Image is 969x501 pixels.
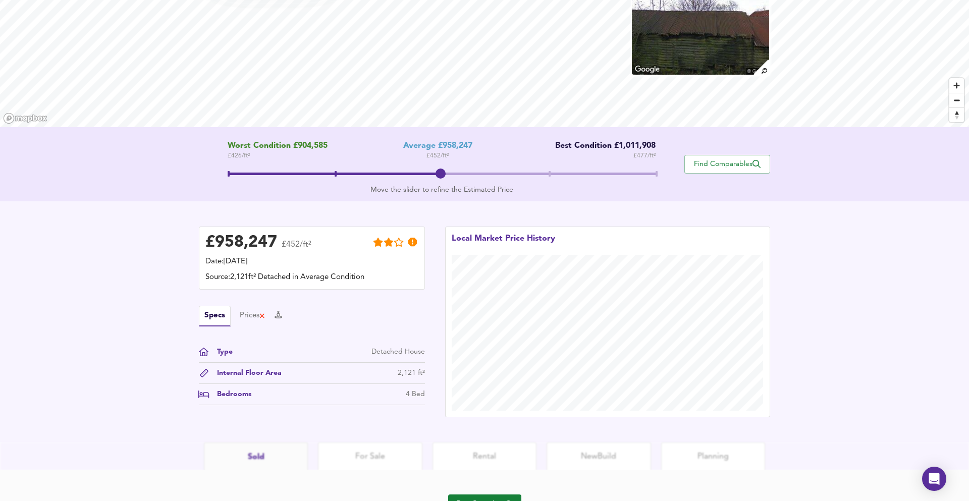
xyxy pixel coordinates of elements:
a: Mapbox homepage [3,113,47,124]
div: Type [209,347,233,357]
div: Date: [DATE] [205,256,418,267]
div: Average £958,247 [403,141,472,151]
button: Zoom in [949,78,964,93]
div: Detached House [371,347,425,357]
div: 4 Bed [406,389,425,400]
button: Reset bearing to north [949,107,964,122]
div: Bedrooms [209,389,251,400]
div: Best Condition £1,011,908 [548,141,656,151]
button: Prices [240,310,265,321]
div: Local Market Price History [452,233,555,255]
span: £ 477 / ft² [633,151,656,161]
div: Open Intercom Messenger [922,467,946,491]
span: £ 426 / ft² [228,151,328,161]
button: Zoom out [949,93,964,107]
span: £ 452 / ft² [426,151,449,161]
div: Source: 2,121ft² Detached in Average Condition [205,272,418,283]
img: search [752,59,770,76]
span: Worst Condition £904,585 [228,141,328,151]
button: Find Comparables [684,155,770,174]
div: 2,121 ft² [398,368,425,378]
span: Find Comparables [690,159,765,169]
span: £452/ft² [282,241,311,255]
button: Specs [199,306,231,326]
div: Internal Floor Area [209,368,282,378]
div: Move the slider to refine the Estimated Price [228,185,656,195]
div: £ 958,247 [205,235,277,250]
